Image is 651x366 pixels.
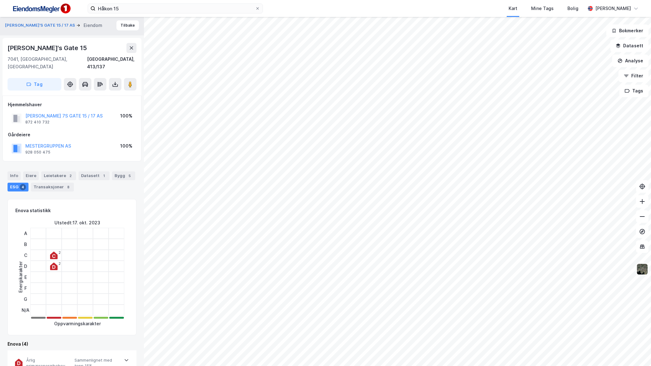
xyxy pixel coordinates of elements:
div: 7041, [GEOGRAPHIC_DATA], [GEOGRAPHIC_DATA] [8,55,87,71]
div: Leietakere [41,171,76,180]
div: Energikarakter [17,261,24,293]
div: Kontrollprogram for chat [620,336,651,366]
div: 2 [59,251,61,254]
div: C [22,250,29,261]
div: G [22,294,29,305]
div: 928 050 475 [25,150,50,155]
iframe: Chat Widget [620,336,651,366]
div: N/A [22,305,29,316]
button: Filter [618,70,648,82]
div: 100% [120,142,132,150]
div: A [22,228,29,239]
input: Søk på adresse, matrikkel, gårdeiere, leietakere eller personer [95,4,255,13]
img: F4PB6Px+NJ5v8B7XTbfpPpyloAAAAASUVORK5CYII= [10,2,73,16]
div: Info [8,171,21,180]
div: D [22,261,29,272]
div: Enova (4) [8,340,136,348]
div: 5 [126,173,133,179]
div: Datasett [79,171,110,180]
button: Analyse [612,55,648,67]
div: Mine Tags [531,5,554,12]
div: B [22,239,29,250]
div: 100% [120,112,132,120]
div: [PERSON_NAME]'s Gate 15 [8,43,88,53]
div: Kart [509,5,517,12]
div: Transaksjoner [31,183,74,191]
div: Gårdeiere [8,131,136,139]
div: F [22,283,29,294]
div: 2 [59,262,61,265]
div: 8 [65,184,71,190]
div: Bygg [112,171,135,180]
div: Eiendom [84,22,102,29]
div: 4 [20,184,26,190]
img: 9k= [636,263,648,275]
div: 1 [101,173,107,179]
div: Eiere [23,171,39,180]
div: [PERSON_NAME] [595,5,631,12]
div: Utstedt : 17. okt. 2023 [54,219,100,227]
div: Oppvarmingskarakter [54,320,101,327]
button: [PERSON_NAME]'S GATE 15 / 17 AS [5,22,76,29]
div: Bolig [567,5,578,12]
div: ESG [8,183,28,191]
div: Enova statistikk [15,207,51,214]
button: Tilbake [116,20,139,30]
div: Hjemmelshaver [8,101,136,108]
div: [GEOGRAPHIC_DATA], 413/137 [87,55,136,71]
div: 2 [67,173,74,179]
button: Datasett [610,39,648,52]
button: Tag [8,78,61,91]
div: 872 410 732 [25,120,49,125]
button: Bokmerker [606,24,648,37]
div: E [22,272,29,283]
button: Tags [619,85,648,97]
